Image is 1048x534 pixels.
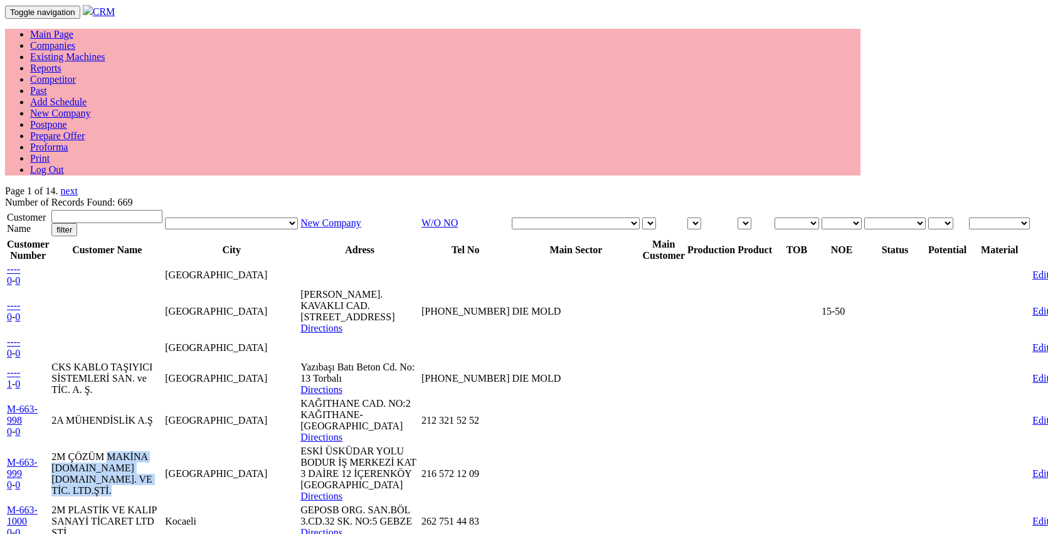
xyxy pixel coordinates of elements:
[928,238,967,262] th: Potential
[164,238,299,262] th: City
[164,288,299,335] td: [GEOGRAPHIC_DATA]
[7,426,12,437] a: 0
[300,217,361,228] a: New Company
[51,361,163,396] td: CKS KABLO TAŞIYICI SİSTEMLERİ SAN. ve TİC. A. Ş.
[51,397,163,444] td: 2A MÜHENDİSLİK A.Ş
[6,361,50,396] td: -
[7,348,12,359] a: 0
[300,288,420,335] td: [PERSON_NAME]. KAVAKLI CAD. [STREET_ADDRESS]
[15,426,20,437] a: 0
[421,288,510,335] td: [PHONE_NUMBER]
[864,238,926,262] th: Status
[164,397,299,444] td: [GEOGRAPHIC_DATA]
[821,238,862,262] th: NOE
[7,479,12,490] a: 0
[60,186,78,196] a: next
[6,288,50,335] td: -
[15,275,20,286] a: 0
[15,311,20,322] a: 0
[15,479,20,490] a: 0
[6,336,50,360] td: -
[6,238,50,262] th: Customer Number
[300,445,420,503] td: ESKİ ÜSKÜDAR YOLU BODUR İŞ MERKEZİ KAT 3 DAİRE 12 İÇERENKÖY [GEOGRAPHIC_DATA]
[6,397,50,444] td: -
[10,8,75,17] span: Toggle navigation
[421,397,510,444] td: 212 321 52 52
[30,51,105,62] a: Existing Machines
[421,238,510,262] th: Tel No
[30,63,61,73] a: Reports
[7,275,12,286] a: 0
[300,397,420,444] td: KAĞITHANE CAD. NO:2 KAĞITHANE-[GEOGRAPHIC_DATA]
[30,153,50,164] a: Print
[30,40,75,51] a: Companies
[51,445,163,503] td: 2M ÇÖZÜM MAKİNA [DOMAIN_NAME] [DOMAIN_NAME]. VE TİC. LTD.ŞTİ.
[774,238,820,262] th: TOB
[421,361,510,396] td: [PHONE_NUMBER]
[7,264,20,275] a: ----
[30,130,85,141] a: Prepare Offer
[511,288,640,335] td: DIE MOLD
[30,108,90,118] a: New Company
[7,457,38,479] a: M-663-999
[511,361,640,396] td: DIE MOLD
[300,384,342,395] a: Directions
[7,379,12,389] a: 1
[164,336,299,360] td: [GEOGRAPHIC_DATA]
[30,142,68,152] a: Proforma
[15,379,20,389] a: 0
[687,238,736,262] th: Production
[83,5,93,15] img: header.png
[164,263,299,287] td: [GEOGRAPHIC_DATA]
[421,217,458,228] a: W/O NO
[30,164,64,175] a: Log Out
[300,238,420,262] th: Adress
[30,74,76,85] a: Competitor
[5,186,133,207] span: Number of Records Found: 669
[30,119,67,130] a: Postpone
[51,223,77,236] input: filter
[300,491,342,501] a: Directions
[300,432,342,442] a: Directions
[7,505,38,526] a: M-663-1000
[737,238,773,262] th: Product
[6,209,50,237] td: Customer Name
[6,263,50,287] td: -
[164,361,299,396] td: [GEOGRAPHIC_DATA]
[164,445,299,503] td: [GEOGRAPHIC_DATA]
[30,85,47,96] a: Past
[5,186,58,196] span: Page 1 of 14.
[30,97,87,107] a: Add Schedule
[6,445,50,503] td: -
[511,238,640,262] th: Main Sector
[15,348,20,359] a: 0
[83,6,115,17] a: CRM
[7,300,20,311] a: ----
[821,288,862,335] td: 15-50
[7,367,20,378] a: ----
[421,445,510,503] td: 216 572 12 09
[968,238,1030,262] th: Material
[7,337,20,347] a: ----
[30,29,73,39] a: Main Page
[300,361,420,396] td: Yazıbaşı Batı Beton Cd. No: 13 Torbalı
[642,238,685,262] th: Main Customer
[7,311,12,322] a: 0
[7,404,38,426] a: M-663-998
[51,238,163,262] th: Customer Name
[300,323,342,333] a: Directions
[5,6,80,19] button: Toggle navigation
